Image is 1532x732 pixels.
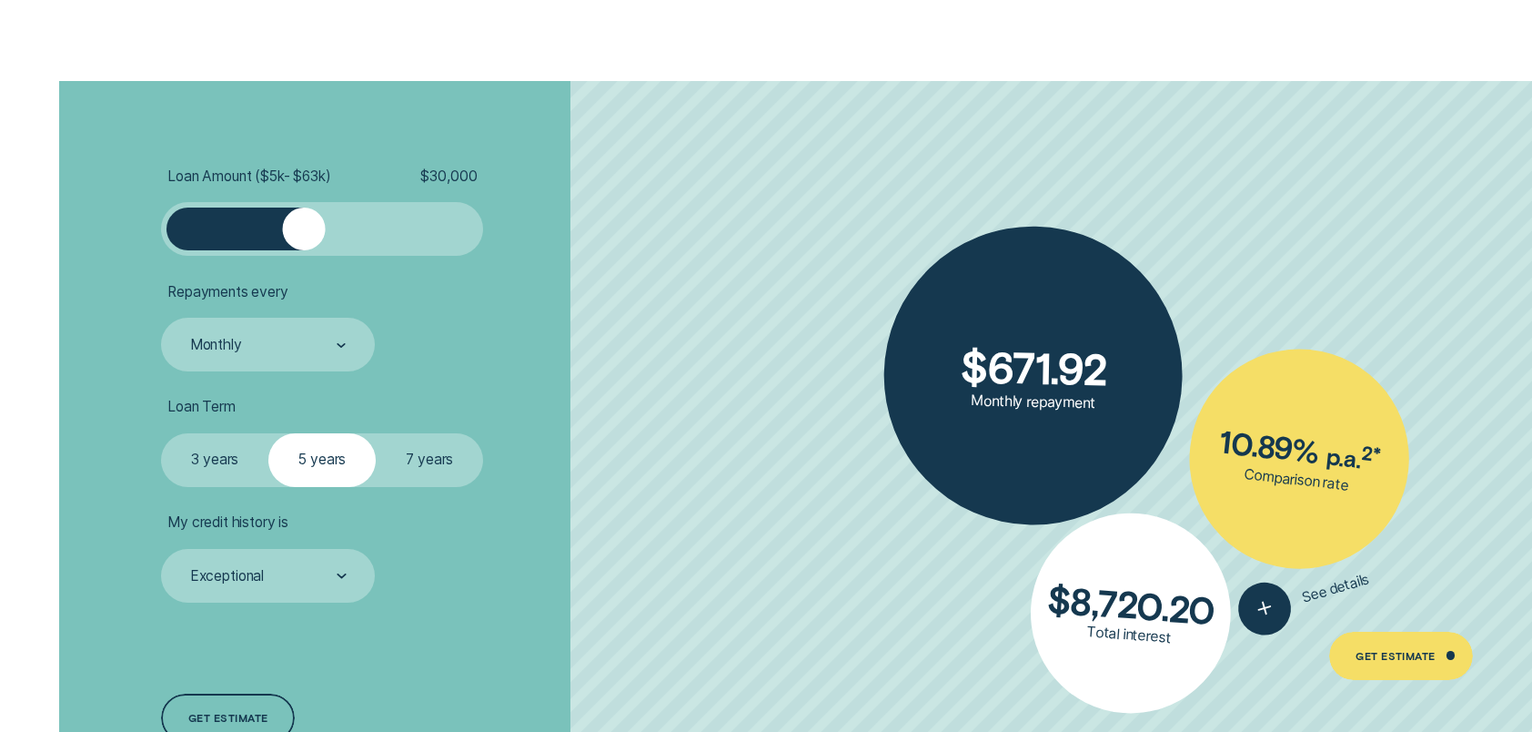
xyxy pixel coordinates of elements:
label: 3 years [161,433,268,487]
span: $ 30,000 [420,168,477,186]
span: My credit history is [167,513,288,532]
span: Loan Term [167,398,236,416]
label: 7 years [376,433,483,487]
label: 5 years [268,433,376,487]
a: Get Estimate [1329,632,1473,680]
span: See details [1299,570,1370,606]
button: See details [1232,554,1376,642]
span: Loan Amount ( $5k - $63k ) [167,168,330,186]
div: Exceptional [190,567,264,585]
div: Monthly [190,337,242,355]
span: Repayments every [167,283,287,301]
